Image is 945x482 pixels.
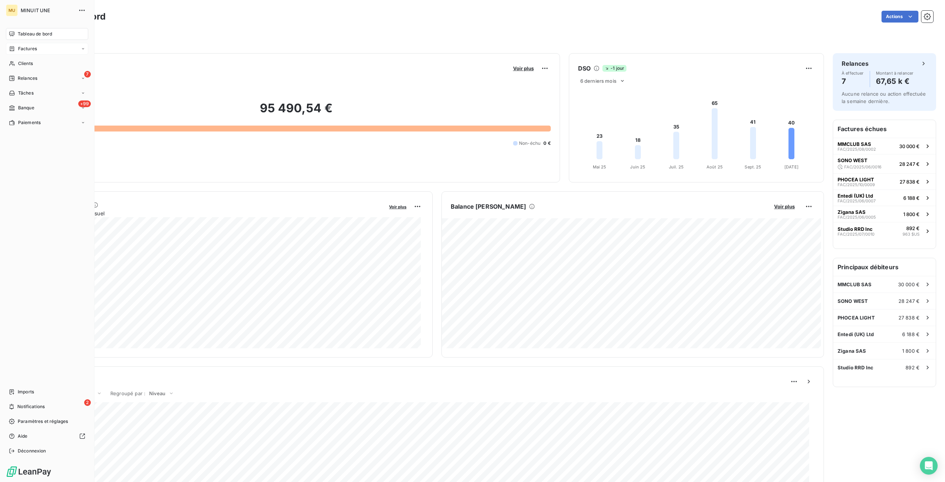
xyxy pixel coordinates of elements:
span: Non-échu [519,140,540,147]
span: 7 [84,71,91,78]
tspan: Juin 25 [630,164,645,170]
span: Clients [18,60,33,67]
span: Studio RRD Inc [838,226,873,232]
span: FAC/2025/08/0002 [838,147,876,151]
span: Tableau de bord [18,31,52,37]
h2: 95 490,54 € [42,101,551,123]
tspan: Juil. 25 [669,164,684,170]
span: 892 € [906,225,920,231]
h6: Factures échues [833,120,936,138]
a: Aide [6,430,88,442]
button: Entedi (UK) LtdFAC/2025/06/00076 188 € [833,189,936,206]
button: Zigana SASFAC/2025/06/00051 800 € [833,206,936,222]
button: PHOCEA LIGHTFAC/2025/10/000927 838 € [833,173,936,189]
span: 892 € [906,365,920,370]
h6: DSO [578,64,591,73]
span: Tâches [18,90,34,96]
span: Zigana SAS [838,209,866,215]
span: 6 188 € [903,195,920,201]
span: Imports [18,389,34,395]
tspan: Août 25 [707,164,723,170]
span: Déconnexion [18,448,46,454]
span: Entedi (UK) Ltd [838,193,873,199]
button: Voir plus [511,65,536,72]
span: Voir plus [774,204,795,209]
tspan: Sept. 25 [745,164,761,170]
span: PHOCEA LIGHT [838,177,874,182]
span: Relances [18,75,37,82]
span: 27 838 € [900,179,920,185]
span: Voir plus [389,204,406,209]
span: Niveau [149,390,165,396]
span: Voir plus [513,65,534,71]
span: 30 000 € [899,143,920,149]
span: Aide [18,433,28,440]
span: 6 188 € [902,331,920,337]
div: Open Intercom Messenger [920,457,938,475]
span: À effectuer [842,71,864,75]
button: MMCLUB SASFAC/2025/08/000230 000 € [833,138,936,154]
button: SONO WESTFAC/2025/06/001628 247 € [833,154,936,173]
span: 2 [84,399,91,406]
span: Factures [18,45,37,52]
span: Paiements [18,119,41,126]
span: 963 $US [903,231,920,237]
span: 0 € [543,140,550,147]
span: Aucune relance ou action effectuée la semaine dernière. [842,91,926,104]
span: 30 000 € [898,281,920,287]
tspan: Mai 25 [592,164,606,170]
h6: Principaux débiteurs [833,258,936,276]
span: +99 [78,100,91,107]
span: FAC/2025/07/0010 [838,232,874,236]
h4: 67,65 k € [876,75,914,87]
span: MMCLUB SAS [838,141,871,147]
h6: Balance [PERSON_NAME] [451,202,526,211]
span: Regroupé par : [110,390,145,396]
button: Voir plus [387,203,409,210]
h6: Relances [842,59,869,68]
span: Zigana SAS [838,348,866,354]
span: 1 800 € [903,211,920,217]
span: Studio RRD Inc [838,365,873,370]
span: FAC/2025/06/0005 [838,215,876,219]
span: 6 derniers mois [580,78,616,84]
h4: 7 [842,75,864,87]
span: FAC/2025/10/0009 [838,182,875,187]
img: Logo LeanPay [6,466,52,478]
span: FAC/2025/06/0016 [844,165,882,169]
span: Montant à relancer [876,71,914,75]
span: FAC/2025/06/0007 [838,199,876,203]
span: 27 838 € [898,315,920,321]
span: Notifications [17,403,45,410]
span: 28 247 € [899,161,920,167]
span: Banque [18,105,34,111]
span: SONO WEST [838,157,867,163]
div: MU [6,4,18,16]
span: PHOCEA LIGHT [838,315,875,321]
button: Studio RRD IncFAC/2025/07/0010892 €963 $US [833,222,936,240]
span: Paramètres et réglages [18,418,68,425]
span: MINUIT UNE [21,7,74,13]
span: 28 247 € [898,298,920,304]
tspan: [DATE] [784,164,798,170]
button: Voir plus [772,203,797,210]
span: Entedi (UK) Ltd [838,331,874,337]
span: MMCLUB SAS [838,281,872,287]
span: 1 800 € [902,348,920,354]
span: SONO WEST [838,298,868,304]
span: -1 jour [602,65,626,72]
button: Actions [882,11,918,23]
span: Chiffre d'affaires mensuel [42,209,384,217]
